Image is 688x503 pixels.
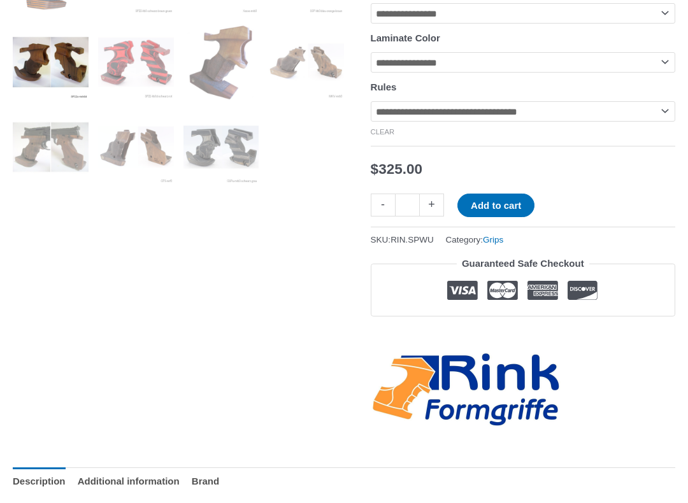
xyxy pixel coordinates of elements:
[98,110,174,185] img: Rink Grip for Sport Pistol - Image 10
[420,194,444,216] a: +
[371,161,422,177] bdi: 325.00
[371,351,562,429] a: Rink-Formgriffe
[192,467,219,495] a: Brand
[183,24,259,100] img: Rink Grip for Sport Pistol - Image 7
[445,232,503,248] span: Category:
[457,255,589,273] legend: Guaranteed Safe Checkout
[78,467,180,495] a: Additional information
[183,110,259,185] img: Rink Grip for Sport Pistol - Image 11
[371,161,379,177] span: $
[371,232,434,248] span: SKU:
[483,235,503,244] a: Grips
[13,110,89,185] img: Rink Grip for Sport Pistol - Image 9
[371,128,395,136] a: Clear options
[13,24,89,100] img: Rink Grip for Sport Pistol - Image 5
[371,194,395,216] a: -
[371,81,397,92] label: Rules
[391,235,434,244] span: RIN.SPWU
[371,326,675,341] iframe: Customer reviews powered by Trustpilot
[395,194,420,216] input: Product quantity
[13,467,66,495] a: Description
[268,24,344,100] img: Rink Sport Pistol Grip
[371,32,440,43] label: Laminate Color
[98,24,174,100] img: Rink Grip for Sport Pistol - Image 6
[457,194,534,217] button: Add to cart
